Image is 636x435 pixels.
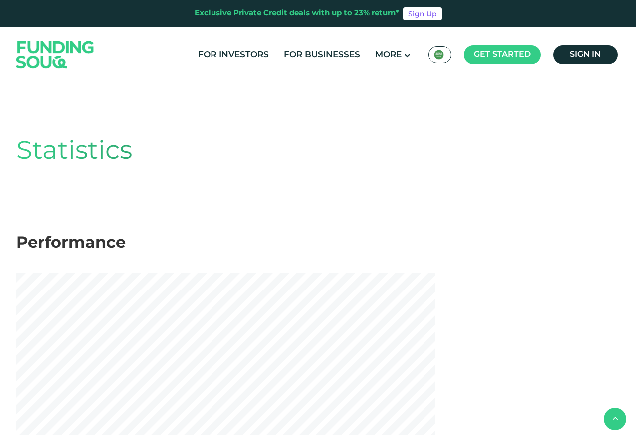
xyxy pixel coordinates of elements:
a: For Investors [196,47,271,63]
img: Logo [6,29,104,80]
span: Sign in [570,51,601,58]
img: SA Flag [434,50,444,60]
h2: Performance [16,234,620,253]
h1: Statistics [16,137,620,167]
a: Sign Up [403,7,442,20]
a: Sign in [553,45,618,64]
div: Exclusive Private Credit deals with up to 23% return* [195,8,399,19]
a: For Businesses [281,47,363,63]
button: back [604,408,626,430]
span: More [375,51,402,59]
span: Get started [474,51,531,58]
